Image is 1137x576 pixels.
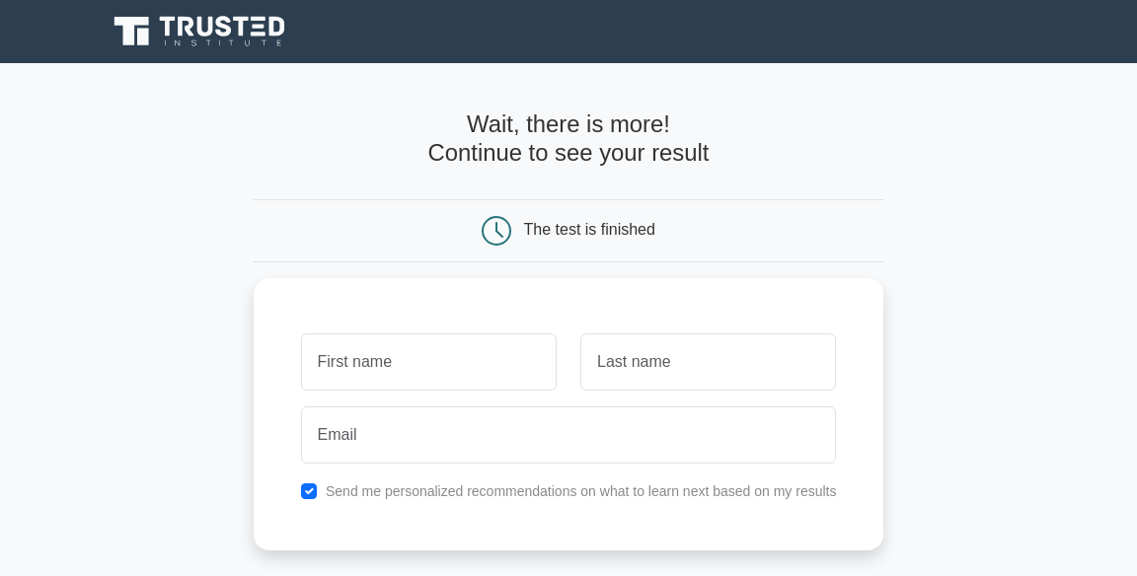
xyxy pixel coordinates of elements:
input: Last name [580,333,836,391]
label: Send me personalized recommendations on what to learn next based on my results [326,483,837,499]
h4: Wait, there is more! Continue to see your result [254,110,884,167]
input: Email [301,406,837,464]
input: First name [301,333,557,391]
div: The test is finished [524,221,655,238]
